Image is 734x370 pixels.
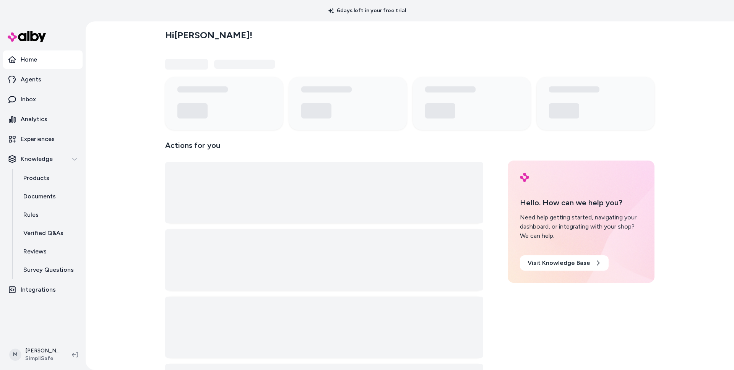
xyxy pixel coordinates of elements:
p: Agents [21,75,41,84]
a: Products [16,169,83,187]
span: SimpliSafe [25,355,60,362]
p: [PERSON_NAME] [25,347,60,355]
a: Experiences [3,130,83,148]
p: Knowledge [21,154,53,164]
p: Verified Q&As [23,229,63,238]
p: Home [21,55,37,64]
a: Rules [16,206,83,224]
p: Products [23,174,49,183]
h2: Hi [PERSON_NAME] ! [165,29,252,41]
p: Reviews [23,247,47,256]
p: Hello. How can we help you? [520,197,642,208]
span: M [9,349,21,361]
p: Integrations [21,285,56,294]
a: Analytics [3,110,83,128]
a: Agents [3,70,83,89]
p: Rules [23,210,39,219]
p: Analytics [21,115,47,124]
p: Survey Questions [23,265,74,274]
img: alby Logo [520,173,529,182]
button: Knowledge [3,150,83,168]
p: Experiences [21,135,55,144]
p: Inbox [21,95,36,104]
a: Reviews [16,242,83,261]
a: Verified Q&As [16,224,83,242]
a: Survey Questions [16,261,83,279]
a: Documents [16,187,83,206]
button: M[PERSON_NAME]SimpliSafe [5,342,66,367]
a: Home [3,50,83,69]
img: alby Logo [8,31,46,42]
p: Documents [23,192,56,201]
a: Inbox [3,90,83,109]
p: Actions for you [165,139,483,157]
p: 6 days left in your free trial [324,7,411,15]
div: Need help getting started, navigating your dashboard, or integrating with your shop? We can help. [520,213,642,240]
a: Integrations [3,281,83,299]
a: Visit Knowledge Base [520,255,609,271]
